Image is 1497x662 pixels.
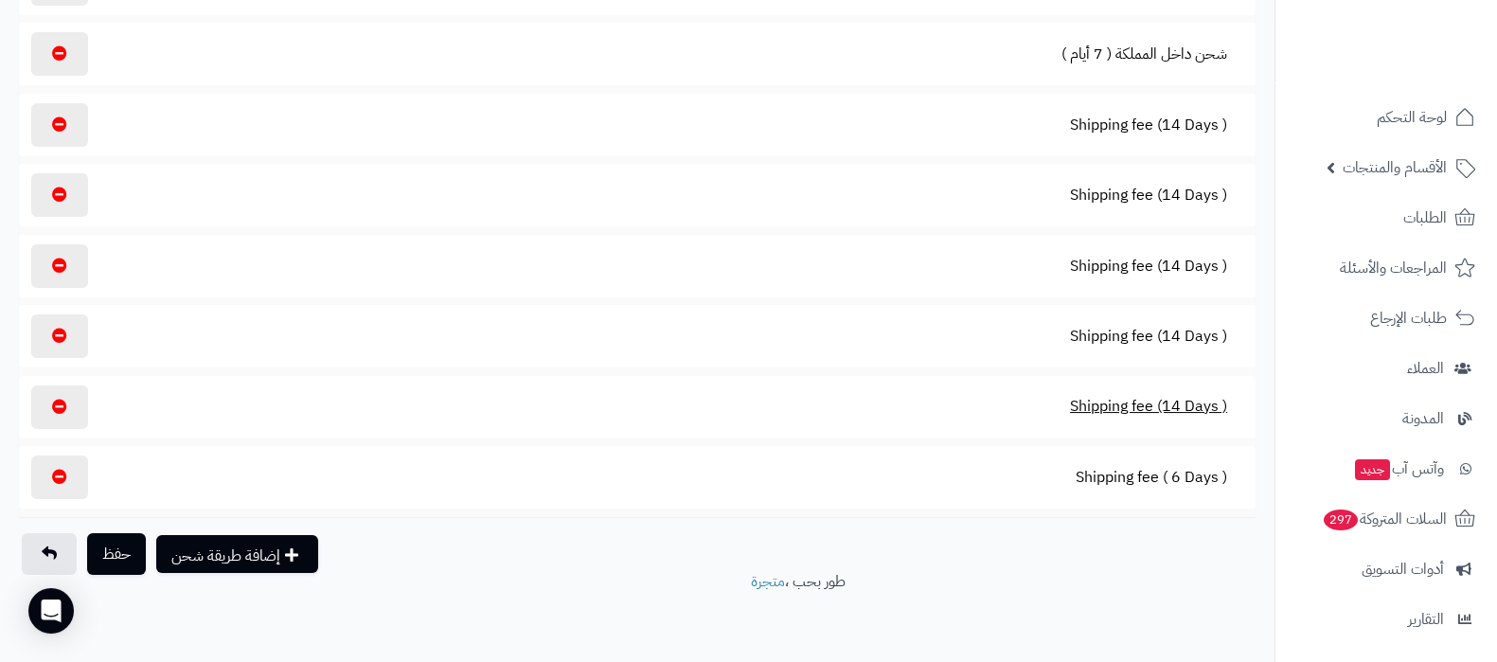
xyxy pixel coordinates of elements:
a: الطلبات [1287,195,1486,241]
span: الأقسام والمنتجات [1343,154,1447,181]
a: العملاء [1287,346,1486,391]
span: لوحة التحكم [1377,104,1447,131]
span: المدونة [1402,405,1444,432]
span: 297 [1324,510,1359,530]
div: Open Intercom Messenger [28,588,74,634]
button: Shipping fee (14 Days ) [1054,385,1243,428]
a: المراجعات والأسئلة [1287,245,1486,291]
span: السلات المتروكة [1322,506,1447,532]
img: logo-2.png [1368,46,1479,86]
a: طلبات الإرجاع [1287,295,1486,341]
button: Shipping fee (14 Days ) [1054,244,1243,288]
button: Shipping fee ( 6 Days ) [1060,456,1243,499]
a: أدوات التسويق [1287,546,1486,592]
span: التقارير [1408,606,1444,633]
a: وآتس آبجديد [1287,446,1486,492]
button: حفظ [87,533,146,575]
a: السلات المتروكة297 [1287,496,1486,542]
span: العملاء [1407,355,1444,382]
button: Shipping fee (14 Days ) [1054,173,1243,217]
button: Shipping fee (14 Days ) [1054,103,1243,147]
a: متجرة [751,570,785,593]
span: وآتس آب [1353,456,1444,482]
span: جديد [1355,459,1390,480]
span: أدوات التسويق [1362,556,1444,582]
button: شحن داخل المملكة ( 7 أيام ) [1045,32,1243,76]
a: التقارير [1287,597,1486,642]
a: لوحة التحكم [1287,95,1486,140]
span: الطلبات [1403,205,1447,231]
button: Shipping fee (14 Days ) [1054,314,1243,358]
a: المدونة [1287,396,1486,441]
span: طلبات الإرجاع [1370,305,1447,331]
span: المراجعات والأسئلة [1340,255,1447,281]
button: إضافة طريقة شحن [156,535,318,573]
